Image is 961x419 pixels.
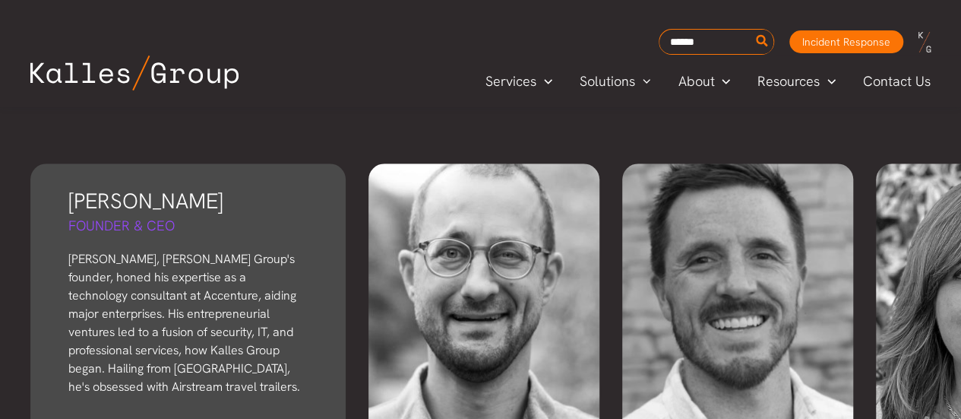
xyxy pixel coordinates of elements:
[68,250,308,396] p: [PERSON_NAME], [PERSON_NAME] Group's founder, honed his expertise as a technology consultant at A...
[863,70,931,93] span: Contact Us
[580,70,635,93] span: Solutions
[757,70,820,93] span: Resources
[789,30,903,53] a: Incident Response
[30,56,239,90] img: Kalles Group
[714,70,730,93] span: Menu Toggle
[664,70,744,93] a: AboutMenu Toggle
[68,216,308,235] h5: Founder & CEO
[472,70,566,93] a: ServicesMenu Toggle
[820,70,836,93] span: Menu Toggle
[753,30,772,54] button: Search
[485,70,536,93] span: Services
[536,70,552,93] span: Menu Toggle
[678,70,714,93] span: About
[744,70,849,93] a: ResourcesMenu Toggle
[635,70,651,93] span: Menu Toggle
[472,68,946,94] nav: Primary Site Navigation
[68,186,308,216] h3: [PERSON_NAME]
[566,70,665,93] a: SolutionsMenu Toggle
[849,70,946,93] a: Contact Us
